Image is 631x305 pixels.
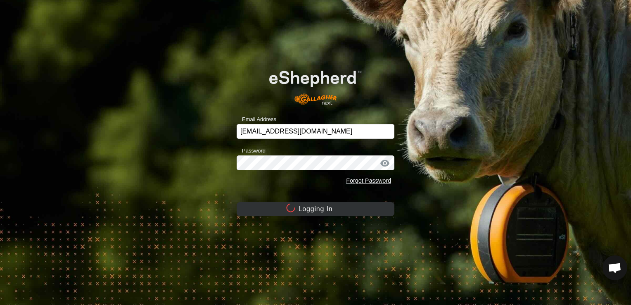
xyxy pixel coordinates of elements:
[603,255,627,280] div: Open chat
[237,124,394,139] input: Email Address
[346,177,391,184] a: Forgot Password
[237,115,276,124] label: Email Address
[237,202,394,216] button: Logging In
[237,147,266,155] label: Password
[252,57,379,111] img: E-shepherd Logo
